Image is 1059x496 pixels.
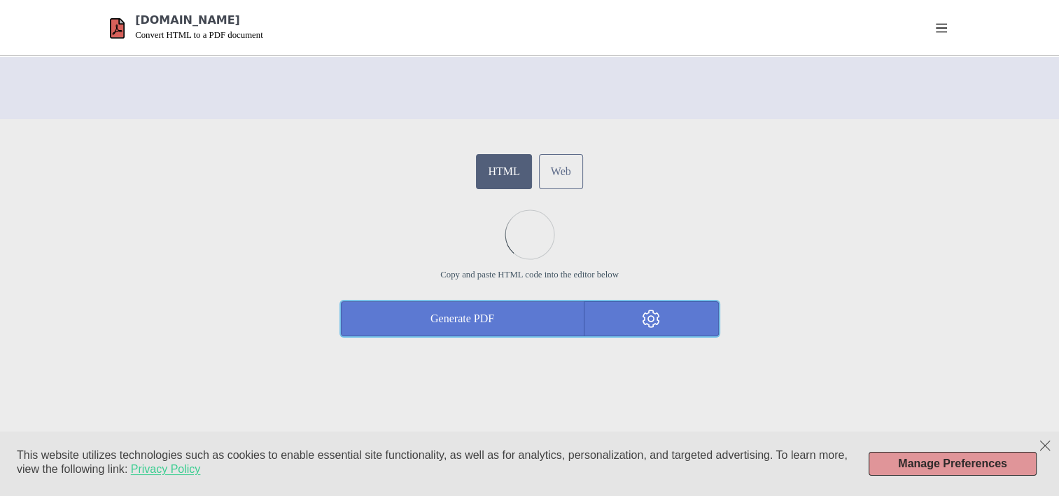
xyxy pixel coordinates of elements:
a: Web [539,154,583,189]
a: Privacy Policy [131,462,201,476]
p: Copy and paste HTML code into the editor below [110,270,950,280]
img: html-pdf.net [110,13,125,44]
span: This website utilizes technologies such as cookies to enable essential site functionality, as wel... [17,449,848,475]
a: HTML [476,154,531,189]
button: Generate PDF [341,301,584,336]
a: [DOMAIN_NAME] [135,13,240,27]
button: Manage Preferences [869,452,1037,476]
small: Convert HTML to a PDF document [135,30,263,40]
